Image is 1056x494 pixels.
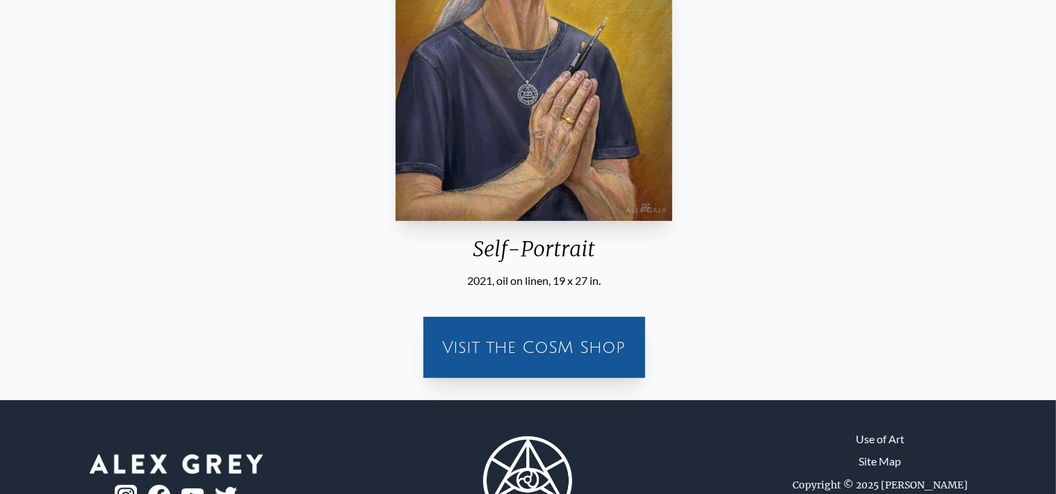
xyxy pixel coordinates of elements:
[432,325,637,370] a: Visit the CoSM Shop
[856,431,904,447] a: Use of Art
[390,236,679,272] div: Self-Portrait
[390,272,679,289] div: 2021, oil on linen, 19 x 27 in.
[859,453,901,470] a: Site Map
[793,478,968,492] div: Copyright © 2025 [PERSON_NAME]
